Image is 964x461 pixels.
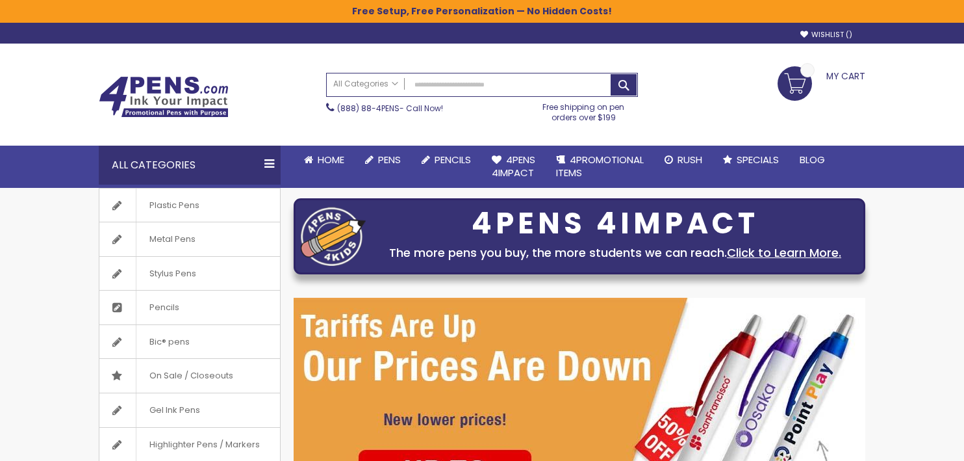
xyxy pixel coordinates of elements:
[435,153,471,166] span: Pencils
[355,146,411,174] a: Pens
[318,153,344,166] span: Home
[99,76,229,118] img: 4Pens Custom Pens and Promotional Products
[99,325,280,359] a: Bic® pens
[136,291,192,324] span: Pencils
[136,325,203,359] span: Bic® pens
[99,146,281,185] div: All Categories
[99,291,280,324] a: Pencils
[136,257,209,291] span: Stylus Pens
[800,153,825,166] span: Blog
[529,97,639,123] div: Free shipping on pen orders over $199
[546,146,654,188] a: 4PROMOTIONALITEMS
[337,103,443,114] span: - Call Now!
[301,207,366,266] img: four_pen_logo.png
[378,153,401,166] span: Pens
[337,103,400,114] a: (888) 88-4PENS
[556,153,644,179] span: 4PROMOTIONAL ITEMS
[294,146,355,174] a: Home
[327,73,405,95] a: All Categories
[136,393,213,427] span: Gel Ink Pens
[99,189,280,222] a: Plastic Pens
[136,359,246,393] span: On Sale / Closeouts
[136,189,212,222] span: Plastic Pens
[99,359,280,393] a: On Sale / Closeouts
[372,210,858,237] div: 4PENS 4IMPACT
[800,30,852,40] a: Wishlist
[678,153,702,166] span: Rush
[99,222,280,256] a: Metal Pens
[99,257,280,291] a: Stylus Pens
[136,222,209,256] span: Metal Pens
[372,244,858,262] div: The more pens you buy, the more students we can reach.
[492,153,535,179] span: 4Pens 4impact
[654,146,713,174] a: Rush
[481,146,546,188] a: 4Pens4impact
[727,244,841,261] a: Click to Learn More.
[333,79,398,89] span: All Categories
[737,153,779,166] span: Specials
[789,146,835,174] a: Blog
[99,393,280,427] a: Gel Ink Pens
[713,146,789,174] a: Specials
[411,146,481,174] a: Pencils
